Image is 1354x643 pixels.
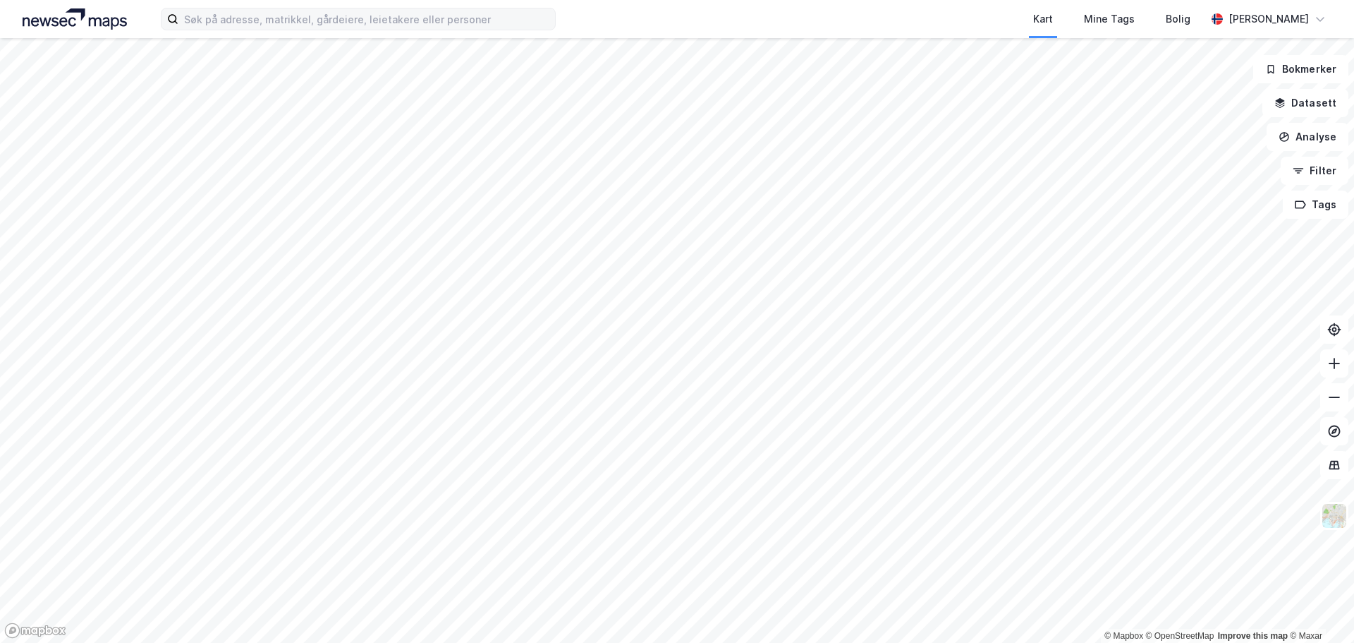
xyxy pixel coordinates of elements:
div: [PERSON_NAME] [1228,11,1309,28]
img: logo.a4113a55bc3d86da70a041830d287a7e.svg [23,8,127,30]
div: Bolig [1166,11,1190,28]
iframe: Chat Widget [1283,575,1354,643]
div: Kart [1033,11,1053,28]
input: Søk på adresse, matrikkel, gårdeiere, leietakere eller personer [178,8,555,30]
div: Mine Tags [1084,11,1135,28]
